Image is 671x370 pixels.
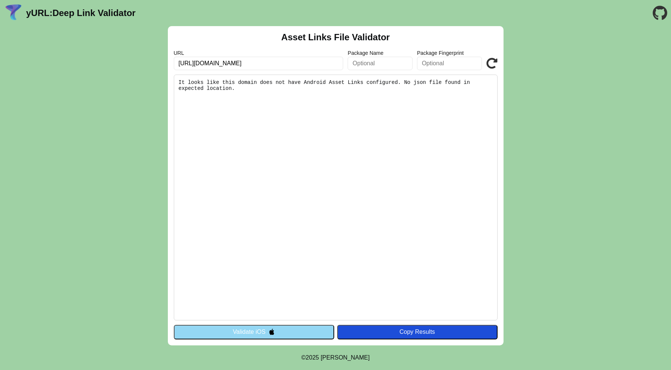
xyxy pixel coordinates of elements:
[417,50,482,56] label: Package Fingerprint
[337,325,498,339] button: Copy Results
[174,57,344,70] input: Required
[321,354,370,361] a: Michael Ibragimchayev's Personal Site
[174,325,334,339] button: Validate iOS
[301,345,370,370] footer: ©
[306,354,319,361] span: 2025
[174,50,344,56] label: URL
[4,3,23,23] img: yURL Logo
[348,57,413,70] input: Optional
[417,57,482,70] input: Optional
[26,8,135,18] a: yURL:Deep Link Validator
[348,50,413,56] label: Package Name
[341,329,494,335] div: Copy Results
[281,32,390,43] h2: Asset Links File Validator
[174,75,498,320] pre: It looks like this domain does not have Android Asset Links configured. No json file found in exp...
[269,329,275,335] img: appleIcon.svg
